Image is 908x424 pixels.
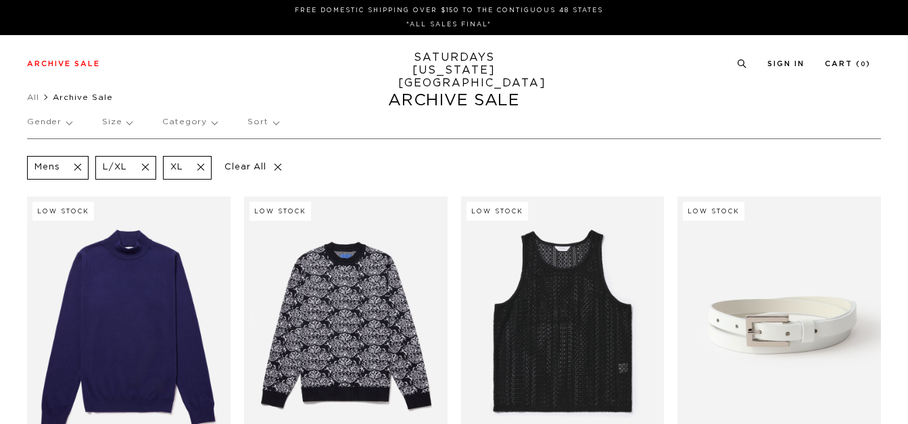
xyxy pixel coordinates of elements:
a: SATURDAYS[US_STATE][GEOGRAPHIC_DATA] [398,51,510,90]
span: Archive Sale [53,93,113,101]
p: L/XL [103,162,126,174]
a: Cart (0) [825,60,871,68]
p: FREE DOMESTIC SHIPPING OVER $150 TO THE CONTIGUOUS 48 STATES [32,5,865,16]
a: Sign In [767,60,805,68]
div: Low Stock [683,202,744,221]
p: XL [170,162,183,174]
p: Category [162,107,217,138]
a: All [27,93,39,101]
div: Low Stock [32,202,94,221]
p: Size [102,107,132,138]
div: Low Stock [467,202,528,221]
p: Mens [34,162,59,174]
p: Gender [27,107,72,138]
small: 0 [861,61,866,68]
p: Clear All [218,156,288,180]
div: Low Stock [249,202,311,221]
a: Archive Sale [27,60,100,68]
p: Sort [247,107,278,138]
p: *ALL SALES FINAL* [32,20,865,30]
